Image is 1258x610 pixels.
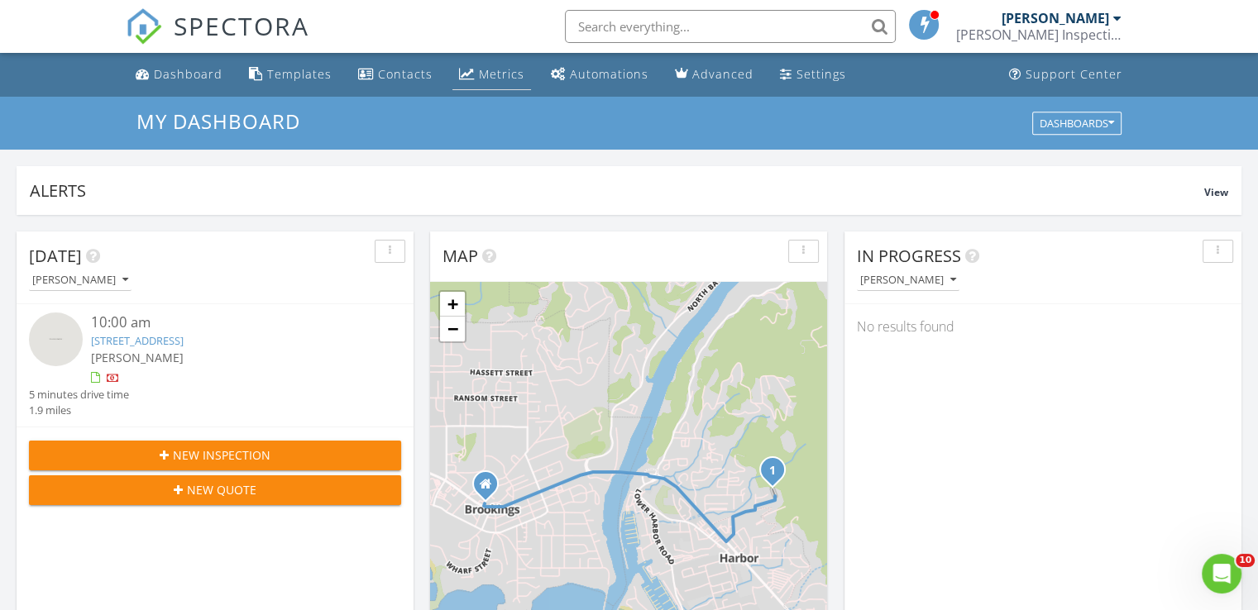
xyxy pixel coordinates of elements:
span: View [1204,185,1228,199]
img: The Best Home Inspection Software - Spectora [126,8,162,45]
a: SPECTORA [126,22,309,57]
div: Metrics [479,66,524,82]
span: SPECTORA [174,8,309,43]
span: 10 [1236,554,1255,567]
a: Zoom out [440,317,465,341]
img: streetview [29,312,83,366]
div: 98041 Hallway Rd 2, Brookings, OR 97415 [772,469,782,479]
button: [PERSON_NAME] [857,269,959,292]
a: Contacts [352,60,439,90]
div: Alerts [30,179,1204,202]
a: Dashboard [129,60,229,90]
button: New Inspection [29,441,401,470]
div: PO BOX 1922, Brookings OR 97415 [486,484,495,493]
button: [PERSON_NAME] [29,269,132,292]
div: [PERSON_NAME] [1002,10,1109,26]
input: Search everything... [565,10,896,43]
div: Dashboards [1040,117,1114,129]
a: Templates [242,60,338,90]
span: New Quote [187,481,256,498]
span: In Progress [857,245,961,267]
div: Automations [570,66,648,82]
span: My Dashboard [136,107,300,135]
div: Contacts [378,66,433,82]
div: [PERSON_NAME] [860,274,956,286]
div: 5 minutes drive time [29,387,129,403]
div: Dashboard [154,66,222,82]
div: 10:00 am [91,312,371,333]
button: New Quote [29,475,401,505]
a: Automations (Basic) [544,60,655,90]
button: Dashboards [1032,112,1122,135]
span: [DATE] [29,245,82,267]
div: Settings [796,66,846,82]
span: New Inspection [173,446,270,464]
a: Settings [773,60,853,90]
iframe: Intercom live chat [1202,554,1241,593]
a: Support Center [1002,60,1129,90]
div: Support Center [1026,66,1122,82]
a: [STREET_ADDRESS] [91,333,184,348]
a: Advanced [668,60,760,90]
div: No results found [844,304,1241,349]
div: Advanced [692,66,753,82]
span: [PERSON_NAME] [91,350,184,365]
a: Metrics [452,60,531,90]
span: Map [442,245,478,267]
i: 1 [769,465,776,477]
div: [PERSON_NAME] [32,274,128,286]
div: Templates [267,66,332,82]
div: 1.9 miles [29,403,129,418]
div: McCourt Inspections LLC [956,26,1122,43]
a: 10:00 am [STREET_ADDRESS] [PERSON_NAME] 5 minutes drive time 1.9 miles [29,312,401,418]
a: Zoom in [440,292,465,317]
